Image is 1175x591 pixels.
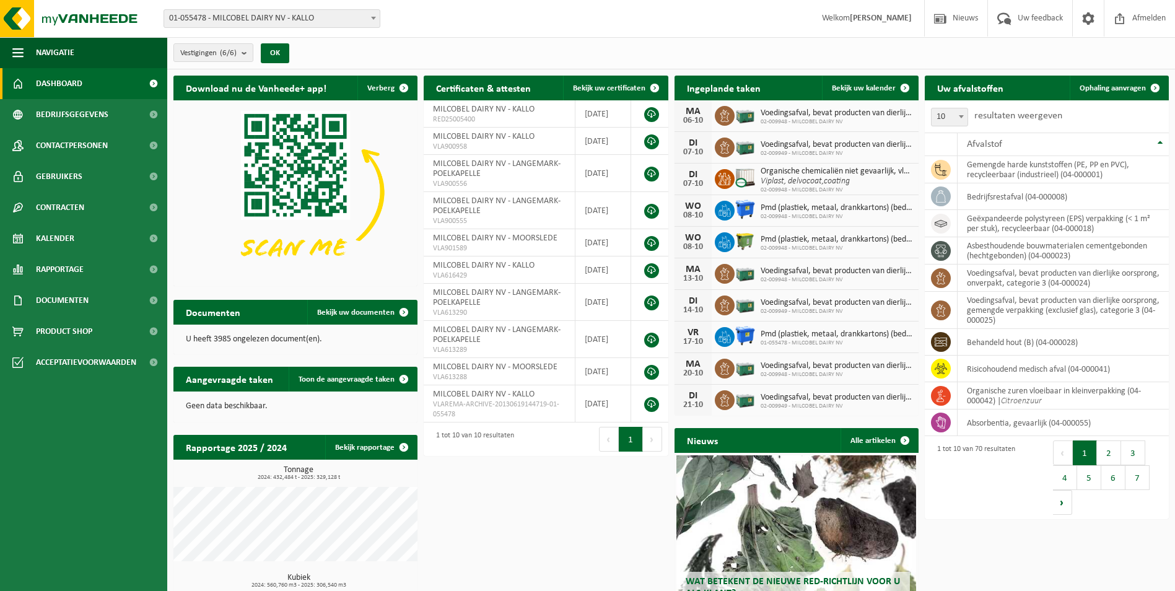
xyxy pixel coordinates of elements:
img: WB-1100-HPE-BE-01 [735,199,756,220]
button: 3 [1121,440,1145,465]
h2: Documenten [173,300,253,324]
div: 07-10 [681,180,705,188]
h2: Nieuws [675,428,730,452]
img: PB-IC-CU [735,167,756,188]
span: MILCOBEL DAIRY NV - LANGEMARK-POELKAPELLE [433,196,561,216]
span: Pmd (plastiek, metaal, drankkartons) (bedrijven) [761,330,912,339]
div: DI [681,296,705,306]
div: 07-10 [681,148,705,157]
a: Bekijk uw certificaten [563,76,667,100]
span: MILCOBEL DAIRY NV - MOORSLEDE [433,234,557,243]
td: absorbentia, gevaarlijk (04-000055) [958,409,1169,436]
span: Bekijk uw certificaten [573,84,645,92]
span: Ophaling aanvragen [1080,84,1146,92]
span: VLA613290 [433,308,566,318]
button: 1 [619,427,643,452]
div: DI [681,391,705,401]
div: MA [681,359,705,369]
div: DI [681,170,705,180]
div: 1 tot 10 van 10 resultaten [430,426,514,453]
h3: Tonnage [180,466,417,481]
div: VR [681,328,705,338]
span: 01-055478 - MILCOBEL DAIRY NV [761,339,912,347]
i: Citroenzuur [1001,396,1042,406]
span: MILCOBEL DAIRY NV - KALLO [433,261,535,270]
span: 02-009948 - MILCOBEL DAIRY NV [761,118,912,126]
span: Bekijk uw kalender [832,84,896,92]
span: 01-055478 - MILCOBEL DAIRY NV - KALLO [164,9,380,28]
a: Bekijk rapportage [325,435,416,460]
span: Bekijk uw documenten [317,309,395,317]
td: [DATE] [575,192,632,229]
h2: Aangevraagde taken [173,367,286,391]
span: MILCOBEL DAIRY NV - LANGEMARK-POELKAPELLE [433,159,561,178]
span: 02-009949 - MILCOBEL DAIRY NV [761,150,912,157]
td: [DATE] [575,385,632,422]
label: resultaten weergeven [974,111,1062,121]
span: 02-009948 - MILCOBEL DAIRY NV [761,371,912,379]
span: 02-009948 - MILCOBEL DAIRY NV [761,276,912,284]
span: Pmd (plastiek, metaal, drankkartons) (bedrijven) [761,203,912,213]
span: Rapportage [36,254,84,285]
img: WB-1100-HPE-BE-01 [735,325,756,346]
span: 2024: 560,760 m3 - 2025: 306,540 m3 [180,582,417,589]
span: Kalender [36,223,74,254]
span: VLA613289 [433,345,566,355]
td: [DATE] [575,358,632,385]
button: OK [261,43,289,63]
span: VLA616429 [433,271,566,281]
span: Acceptatievoorwaarden [36,347,136,378]
span: Verberg [367,84,395,92]
span: MILCOBEL DAIRY NV - LANGEMARK-POELKAPELLE [433,325,561,344]
strong: [PERSON_NAME] [850,14,912,23]
span: Voedingsafval, bevat producten van dierlijke oorsprong, gemengde verpakking (exc... [761,266,912,276]
button: 2 [1097,440,1121,465]
span: 02-009948 - MILCOBEL DAIRY NV [761,186,912,194]
button: Previous [1053,440,1073,465]
img: PB-LB-0680-HPE-GN-01 [735,136,756,157]
span: Organische chemicaliën niet gevaarlijk, vloeibaar in ibc [761,167,912,177]
td: [DATE] [575,256,632,284]
h3: Kubiek [180,574,417,589]
span: MILCOBEL DAIRY NV - KALLO [433,132,535,141]
span: Contactpersonen [36,130,108,161]
h2: Uw afvalstoffen [925,76,1016,100]
h2: Download nu de Vanheede+ app! [173,76,339,100]
button: Next [1053,490,1072,515]
td: behandeld hout (B) (04-000028) [958,329,1169,356]
span: MILCOBEL DAIRY NV - LANGEMARK-POELKAPELLE [433,288,561,307]
span: MILCOBEL DAIRY NV - MOORSLEDE [433,362,557,372]
button: Vestigingen(6/6) [173,43,253,62]
span: 02-009949 - MILCOBEL DAIRY NV [761,308,912,315]
td: [DATE] [575,128,632,155]
img: PB-LB-0680-HPE-GN-01 [735,262,756,283]
button: 6 [1101,465,1125,490]
td: [DATE] [575,100,632,128]
span: 02-009949 - MILCOBEL DAIRY NV [761,403,912,410]
div: DI [681,138,705,148]
img: PB-LB-0680-HPE-GN-01 [735,388,756,409]
td: voedingsafval, bevat producten van dierlijke oorsprong, onverpakt, categorie 3 (04-000024) [958,265,1169,292]
td: asbesthoudende bouwmaterialen cementgebonden (hechtgebonden) (04-000023) [958,237,1169,265]
span: Documenten [36,285,89,316]
button: 5 [1077,465,1101,490]
div: WO [681,233,705,243]
button: Next [643,427,662,452]
span: Afvalstof [967,139,1002,149]
div: MA [681,265,705,274]
span: RED25005400 [433,115,566,125]
span: VLA900556 [433,179,566,189]
a: Bekijk uw documenten [307,300,416,325]
td: [DATE] [575,229,632,256]
img: Download de VHEPlus App [173,100,417,284]
td: voedingsafval, bevat producten van dierlijke oorsprong, gemengde verpakking (exclusief glas), cat... [958,292,1169,329]
span: 10 [931,108,968,126]
span: VLA900958 [433,142,566,152]
div: 14-10 [681,306,705,315]
span: 02-009948 - MILCOBEL DAIRY NV [761,213,912,221]
button: 1 [1073,440,1097,465]
span: Gebruikers [36,161,82,192]
span: Pmd (plastiek, metaal, drankkartons) (bedrijven) [761,235,912,245]
img: PB-LB-0680-HPE-GN-01 [735,104,756,125]
div: 08-10 [681,243,705,252]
